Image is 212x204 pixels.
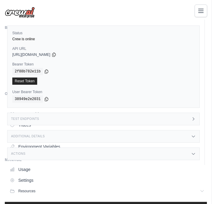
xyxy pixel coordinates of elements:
[5,91,207,96] div: Operate
[12,68,43,75] code: 2f88b782e11b
[11,135,45,138] h3: Additional Details
[11,117,39,121] h3: Test Endpoints
[12,31,195,35] label: Status
[12,78,37,85] a: Reset Token
[7,175,207,185] a: Settings
[12,62,195,67] label: Bearer Token
[7,186,207,196] button: Resources
[12,96,43,103] code: 38949e2e2031
[12,90,195,94] label: User Bearer Token
[5,157,207,162] div: Manage
[12,52,50,57] span: [URL][DOMAIN_NAME]
[11,152,25,156] h3: Actions
[5,7,35,18] img: Logo
[195,5,207,17] button: Toggle navigation
[7,165,207,174] a: Usage
[5,25,207,30] div: Build
[18,189,35,193] span: Resources
[12,46,195,51] label: API URL
[12,37,195,41] div: Crew is online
